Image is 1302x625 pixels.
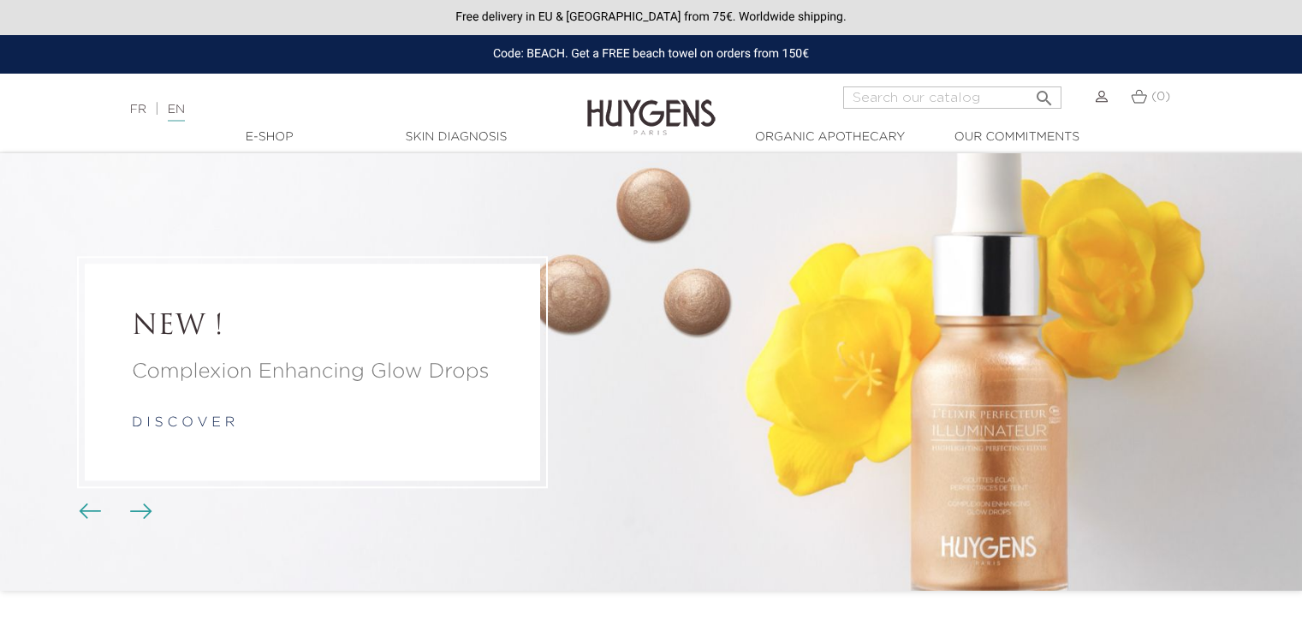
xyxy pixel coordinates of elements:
a: E-Shop [184,128,355,146]
a: d i s c o v e r [132,416,235,430]
a: Organic Apothecary [745,128,916,146]
div: Carousel buttons [86,499,141,525]
a: FR [130,104,146,116]
div: | [122,99,530,120]
a: Skin Diagnosis [371,128,542,146]
a: EN [168,104,185,122]
button:  [1029,81,1060,104]
input: Search [843,86,1061,109]
span: (0) [1151,91,1170,103]
i:  [1034,83,1055,104]
a: NEW ! [132,311,493,343]
a: Our commitments [931,128,1103,146]
a: Complexion Enhancing Glow Drops [132,356,493,387]
img: Huygens [587,72,716,138]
